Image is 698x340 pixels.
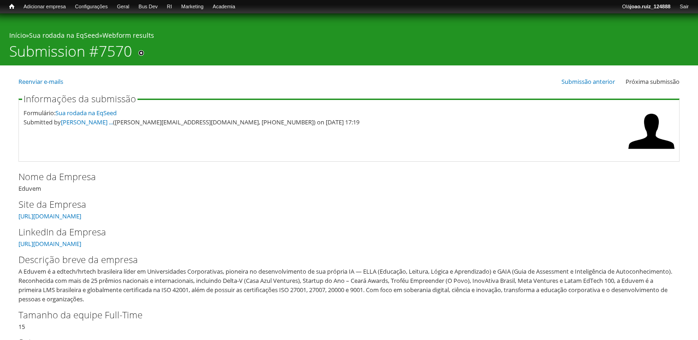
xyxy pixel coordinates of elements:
[626,77,680,86] span: Próxima submissão
[208,2,240,12] a: Academia
[24,117,624,127] div: Submitted by ([PERSON_NAME][EMAIL_ADDRESS][DOMAIN_NAME], [PHONE_NUMBER]) on [DATE] 17:19
[9,31,689,42] div: » »
[9,3,14,10] span: Início
[561,77,615,86] a: Submissão anterior
[628,108,674,154] img: Foto de Vladimir Nunan Ribeiro Soares
[9,31,26,40] a: Início
[18,240,81,248] a: [URL][DOMAIN_NAME]
[18,212,81,220] a: [URL][DOMAIN_NAME]
[102,31,154,40] a: Webform results
[18,170,680,193] div: Eduvem
[112,2,134,12] a: Geral
[18,77,63,86] a: Reenviar e-mails
[22,94,137,104] legend: Informações da submissão
[61,118,113,126] a: [PERSON_NAME] ...
[24,108,624,117] div: Formulário:
[9,42,132,65] h1: Submission #7570
[134,2,162,12] a: Bus Dev
[630,4,671,9] strong: joao.ruiz_124888
[71,2,113,12] a: Configurações
[19,2,71,12] a: Adicionar empresa
[177,2,208,12] a: Marketing
[18,308,664,322] label: Tamanho da equipe Full-Time
[18,198,664,211] label: Site da Empresa
[18,308,680,331] div: 15
[18,253,664,267] label: Descrição breve da empresa
[18,225,664,239] label: LinkedIn da Empresa
[18,267,674,304] div: A Eduvem é a edtech/hrtech brasileira líder em Universidades Corporativas, pioneira no desenvolvi...
[5,2,19,11] a: Início
[18,170,664,184] label: Nome da Empresa
[628,148,674,156] a: Ver perfil do usuário.
[29,31,99,40] a: Sua rodada na EqSeed
[675,2,693,12] a: Sair
[162,2,177,12] a: RI
[617,2,675,12] a: Olájoao.ruiz_124888
[55,109,117,117] a: Sua rodada na EqSeed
